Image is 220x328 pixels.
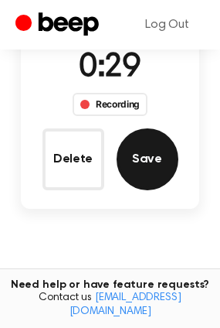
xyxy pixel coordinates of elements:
a: Beep [15,10,103,40]
span: Contact us [9,292,211,319]
div: Recording [73,93,147,116]
a: [EMAIL_ADDRESS][DOMAIN_NAME] [69,292,181,317]
button: Delete Audio Record [42,128,104,190]
a: Log Out [130,6,205,43]
span: 0:29 [79,52,140,84]
button: Save Audio Record [117,128,178,190]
